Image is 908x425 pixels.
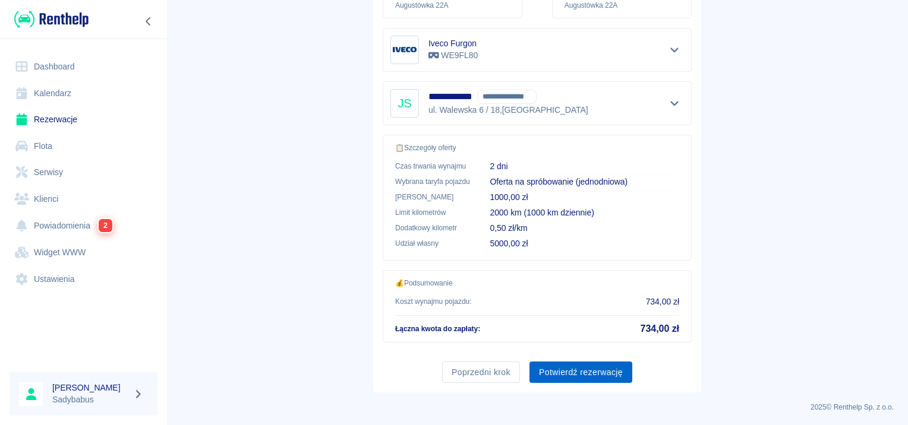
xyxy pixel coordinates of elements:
p: [PERSON_NAME] [395,192,471,202]
h6: [PERSON_NAME] [52,382,128,394]
a: Klienci [10,186,157,213]
p: 2025 © Renthelp Sp. z o.o. [181,402,894,413]
button: Zwiń nawigację [140,14,157,29]
a: Widget WWW [10,239,157,266]
p: 💰 Podsumowanie [395,278,679,288]
p: Łączna kwota do zapłaty : [395,323,480,334]
p: 📋 Szczegóły oferty [395,142,679,153]
p: WE9FL80 [428,49,478,62]
p: 0,50 zł/km [490,222,679,234]
button: Pokaż szczegóły [665,42,685,58]
p: Czas trwania wynajmu [395,161,471,172]
a: Ustawienia [10,266,157,293]
a: Powiadomienia2 [10,212,157,239]
a: Dashboard [10,53,157,80]
p: Dodatkowy kilometr [395,223,471,233]
a: Rezerwacje [10,106,157,133]
div: JS [390,89,419,118]
img: Renthelp logo [14,9,89,29]
p: Wybrana taryfa pojazdu [395,176,471,187]
p: Udział własny [395,238,471,249]
p: Augustówka 22A [395,1,510,11]
p: 734,00 zł [646,296,679,308]
p: Oferta na spróbowanie (jednodniowa) [490,176,679,188]
p: 2000 km (1000 km dziennie) [490,207,679,219]
p: Augustówka 22A [565,1,679,11]
a: Renthelp logo [10,9,89,29]
p: Koszt wynajmu pojazdu : [395,296,472,307]
button: Poprzedni krok [442,361,520,383]
p: ul. Walewska 6 / 18 , [GEOGRAPHIC_DATA] [428,104,588,116]
button: Potwierdź rezerwację [529,361,632,383]
button: Pokaż szczegóły [665,95,685,112]
p: Limit kilometrów [395,207,471,218]
p: 5000,00 zł [490,237,679,250]
img: Image [393,38,417,62]
a: Serwisy [10,159,157,186]
p: 2 dni [490,160,679,173]
p: Sadybabus [52,394,128,406]
span: 2 [99,219,112,232]
a: Flota [10,133,157,160]
h5: 734,00 zł [641,323,679,335]
a: Kalendarz [10,80,157,107]
h6: Iveco Furgon [428,37,478,49]
p: 1000,00 zł [490,191,679,204]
